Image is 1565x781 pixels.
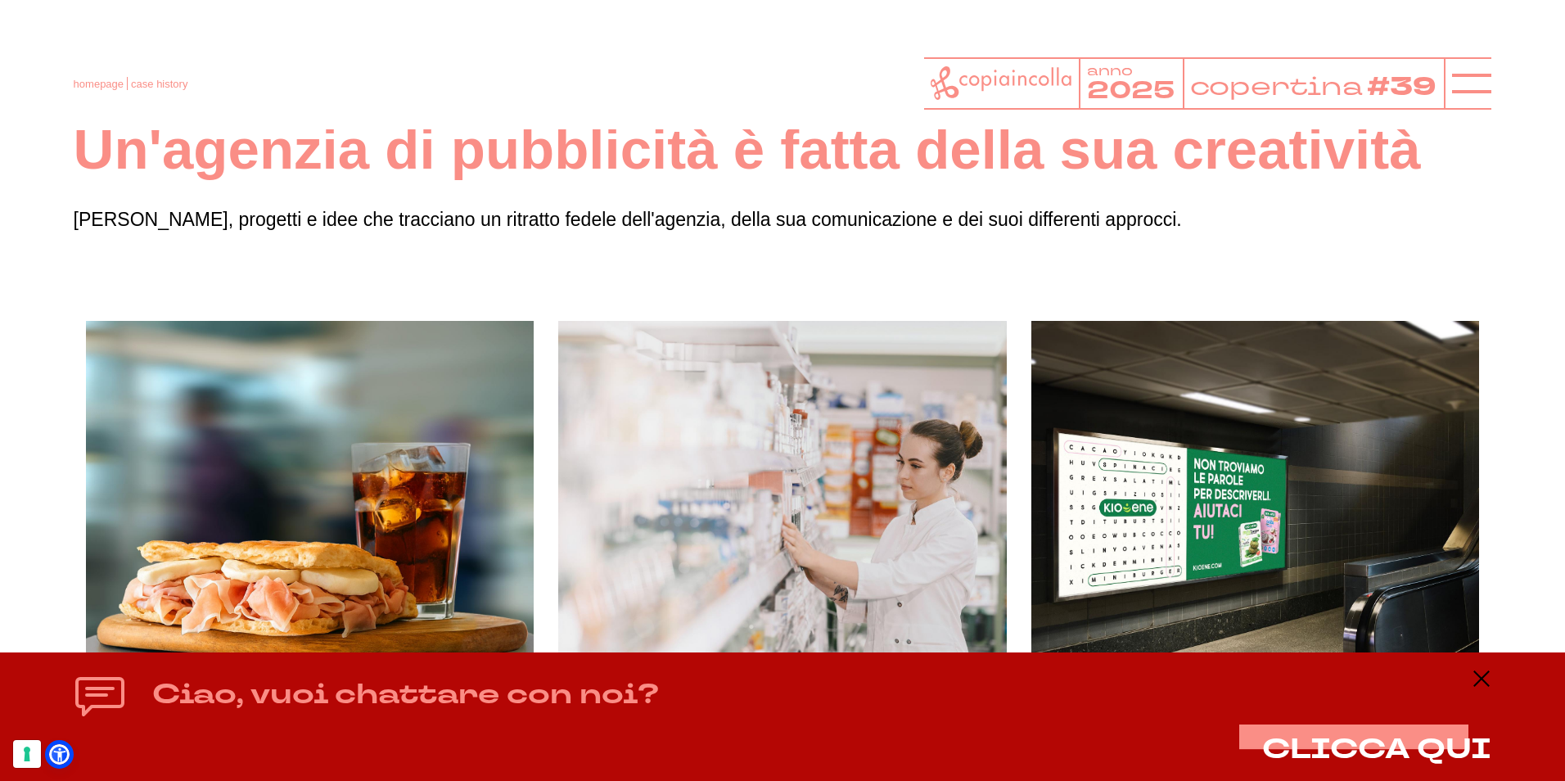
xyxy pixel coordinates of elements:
tspan: anno [1087,61,1133,79]
span: CLICCA QUI [1262,730,1491,768]
a: Open Accessibility Menu [49,744,70,765]
tspan: 2025 [1087,74,1175,107]
h4: Ciao, vuoi chattare con noi? [152,675,659,715]
span: case history [131,78,187,90]
tspan: copertina [1189,69,1363,103]
button: Le tue preferenze relative al consenso per le tecnologie di tracciamento [13,740,41,768]
button: CLICCA QUI [1262,734,1491,765]
p: [PERSON_NAME], progetti e idee che tracciano un ritratto fedele dell'agenzia, della sua comunicaz... [74,205,1492,235]
a: homepage [74,78,124,90]
tspan: #39 [1367,69,1436,106]
h1: Un'agenzia di pubblicità è fatta della sua creatività [74,115,1492,185]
